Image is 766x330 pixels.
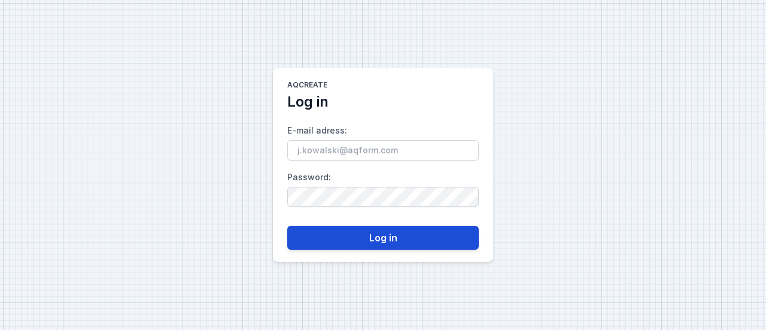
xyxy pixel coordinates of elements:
[287,168,479,207] label: Password :
[287,187,479,207] input: Password:
[287,226,479,250] button: Log in
[287,92,329,111] h2: Log in
[287,140,479,161] input: E-mail adress:
[287,80,327,92] h1: AQcreate
[287,121,479,161] label: E-mail adress :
